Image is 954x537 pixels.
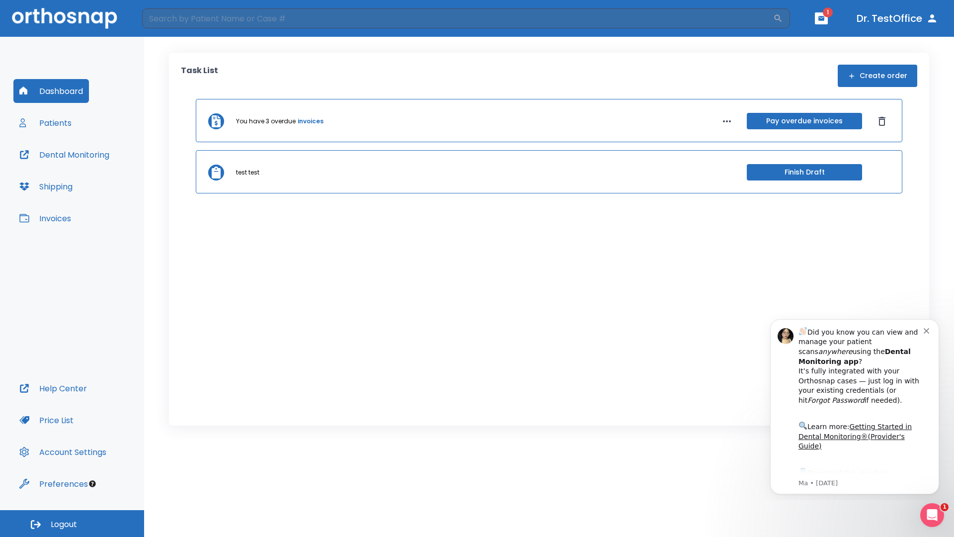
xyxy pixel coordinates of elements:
[755,310,954,500] iframe: Intercom notifications message
[298,117,323,126] a: invoices
[142,8,773,28] input: Search by Patient Name or Case #
[941,503,949,511] span: 1
[236,117,296,126] p: You have 3 overdue
[13,472,94,496] button: Preferences
[13,376,93,400] button: Help Center
[747,113,862,129] button: Pay overdue invoices
[12,8,117,28] img: Orthosnap
[43,159,132,177] a: App Store
[823,7,833,17] span: 1
[874,113,890,129] button: Dismiss
[43,169,168,178] p: Message from Ma, sent 6w ago
[13,143,115,167] button: Dental Monitoring
[13,440,112,464] button: Account Settings
[13,111,78,135] button: Patients
[43,156,168,207] div: Download the app: | ​ Let us know if you need help getting started!
[168,15,176,23] button: Dismiss notification
[13,408,79,432] button: Price List
[838,65,917,87] button: Create order
[920,503,944,527] iframe: Intercom live chat
[853,9,942,27] button: Dr. TestOffice
[13,175,79,198] button: Shipping
[181,65,218,87] p: Task List
[88,479,97,488] div: Tooltip anchor
[747,164,862,180] button: Finish Draft
[13,206,77,230] button: Invoices
[236,168,259,177] p: test test
[13,79,89,103] button: Dashboard
[51,519,77,530] span: Logout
